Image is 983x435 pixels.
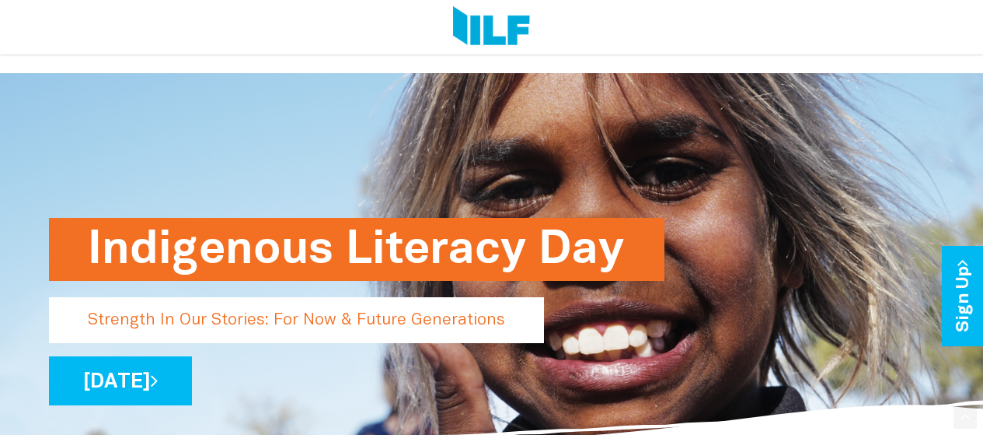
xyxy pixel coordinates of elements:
img: Logo [453,6,530,48]
h1: Indigenous Literacy Day [88,218,626,281]
p: Strength In Our Stories: For Now & Future Generations [49,297,544,343]
a: [DATE] [49,356,192,405]
div: Scroll Back to Top [953,405,977,429]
